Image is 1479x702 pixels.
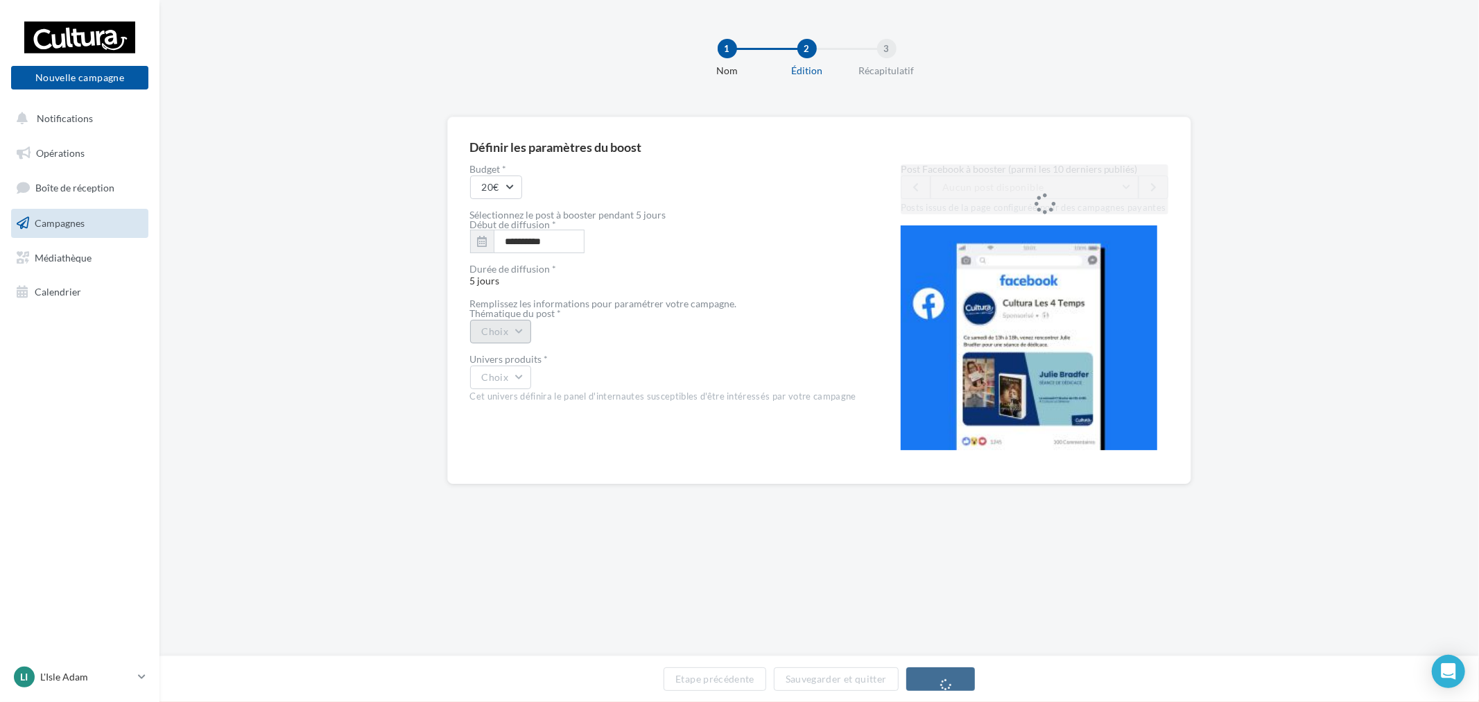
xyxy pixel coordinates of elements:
[683,64,772,78] div: Nom
[11,664,148,690] a: LI L'Isle Adam
[470,264,856,286] span: 5 jours
[35,251,92,263] span: Médiathèque
[470,141,642,153] div: Définir les paramètres du boost
[763,64,851,78] div: Édition
[36,147,85,159] span: Opérations
[470,175,522,199] button: 20€
[470,391,856,403] div: Cet univers définira le panel d'internautes susceptibles d'être intéressés par votre campagne
[470,220,557,230] label: Début de diffusion *
[21,670,28,684] span: LI
[470,264,856,274] div: Durée de diffusion *
[718,39,737,58] div: 1
[664,667,766,691] button: Etape précédente
[8,104,146,133] button: Notifications
[37,112,93,124] span: Notifications
[8,209,151,238] a: Campagnes
[842,64,931,78] div: Récapitulatif
[1432,655,1465,688] div: Open Intercom Messenger
[470,164,856,174] label: Budget *
[470,366,532,389] button: Choix
[470,354,856,364] div: Univers produits *
[8,173,151,203] a: Boîte de réception
[901,225,1157,450] img: operation-preview
[8,277,151,307] a: Calendrier
[11,66,148,89] button: Nouvelle campagne
[774,667,899,691] button: Sauvegarder et quitter
[8,139,151,168] a: Opérations
[470,320,532,343] button: Choix
[877,39,897,58] div: 3
[797,39,817,58] div: 2
[470,299,856,309] div: Remplissez les informations pour paramétrer votre campagne.
[470,309,856,318] div: Thématique du post *
[470,210,856,220] div: Sélectionnez le post à booster pendant 5 jours
[35,286,81,298] span: Calendrier
[35,217,85,229] span: Campagnes
[40,670,132,684] p: L'Isle Adam
[8,243,151,273] a: Médiathèque
[35,182,114,194] span: Boîte de réception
